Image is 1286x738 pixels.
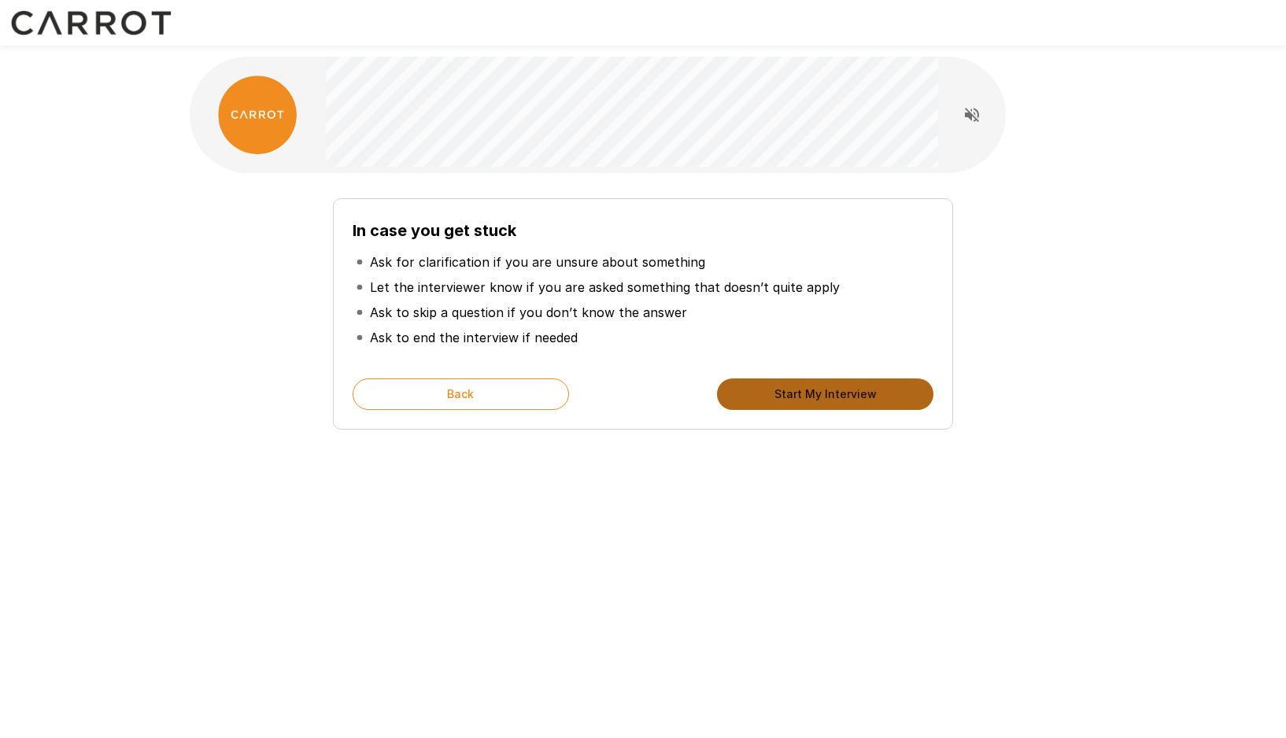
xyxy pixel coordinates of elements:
[370,253,705,271] p: Ask for clarification if you are unsure about something
[353,221,516,240] b: In case you get stuck
[370,278,840,297] p: Let the interviewer know if you are asked something that doesn’t quite apply
[717,378,933,410] button: Start My Interview
[353,378,569,410] button: Back
[370,328,578,347] p: Ask to end the interview if needed
[956,99,988,131] button: Read questions aloud
[370,303,687,322] p: Ask to skip a question if you don’t know the answer
[218,76,297,154] img: carrot_logo.png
